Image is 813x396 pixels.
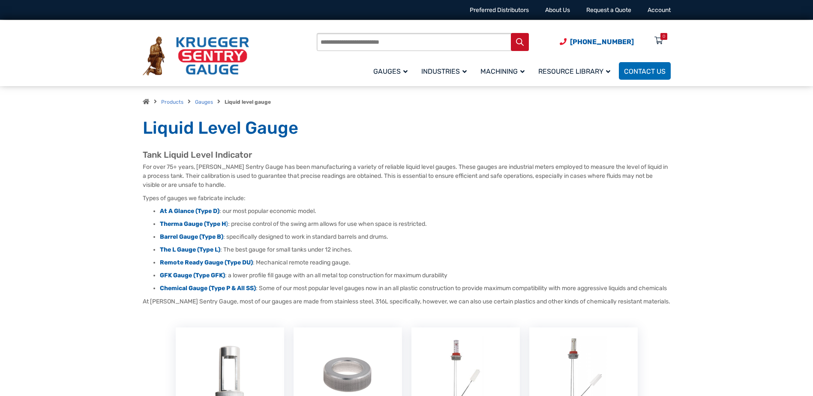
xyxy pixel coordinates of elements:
[160,220,671,228] li: : precise control of the swing arm allows for use when space is restricted.
[143,297,671,306] p: At [PERSON_NAME] Sentry Gauge, most of our gauges are made from stainless steel, 316L specificall...
[586,6,631,14] a: Request a Quote
[619,62,671,80] a: Contact Us
[373,67,408,75] span: Gauges
[421,67,467,75] span: Industries
[160,246,220,253] a: The L Gauge (Type L)
[160,246,671,254] li: : The best gauge for small tanks under 12 inches.
[160,284,671,293] li: : Some of our most popular level gauges now in an all plastic construction to provide maximum com...
[195,99,213,105] a: Gauges
[143,162,671,189] p: For over 75+ years, [PERSON_NAME] Sentry Gauge has been manufacturing a variety of reliable liqui...
[143,36,249,76] img: Krueger Sentry Gauge
[225,99,271,105] strong: Liquid level gauge
[160,220,226,228] strong: Therma Gauge (Type H
[160,259,253,266] a: Remote Ready Gauge (Type DU)
[161,99,183,105] a: Products
[648,6,671,14] a: Account
[160,272,225,279] a: GFK Gauge (Type GFK)
[470,6,529,14] a: Preferred Distributors
[143,117,671,139] h1: Liquid Level Gauge
[160,207,219,215] a: At A Glance (Type D)
[160,233,671,241] li: : specifically designed to work in standard barrels and drums.
[160,220,228,228] a: Therma Gauge (Type H)
[368,61,416,81] a: Gauges
[143,150,671,160] h2: Tank Liquid Level Indicator
[538,67,610,75] span: Resource Library
[533,61,619,81] a: Resource Library
[480,67,525,75] span: Machining
[160,258,671,267] li: : Mechanical remote reading gauge.
[160,271,671,280] li: : a lower profile fill gauge with an all metal top construction for maximum durability
[475,61,533,81] a: Machining
[416,61,475,81] a: Industries
[624,67,666,75] span: Contact Us
[560,36,634,47] a: Phone Number (920) 434-8860
[143,194,671,203] p: Types of gauges we fabricate include:
[160,233,223,240] a: Barrel Gauge (Type B)
[160,285,256,292] a: Chemical Gauge (Type P & All SS)
[160,207,671,216] li: : our most popular economic model.
[663,33,665,40] div: 0
[545,6,570,14] a: About Us
[570,38,634,46] span: [PHONE_NUMBER]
